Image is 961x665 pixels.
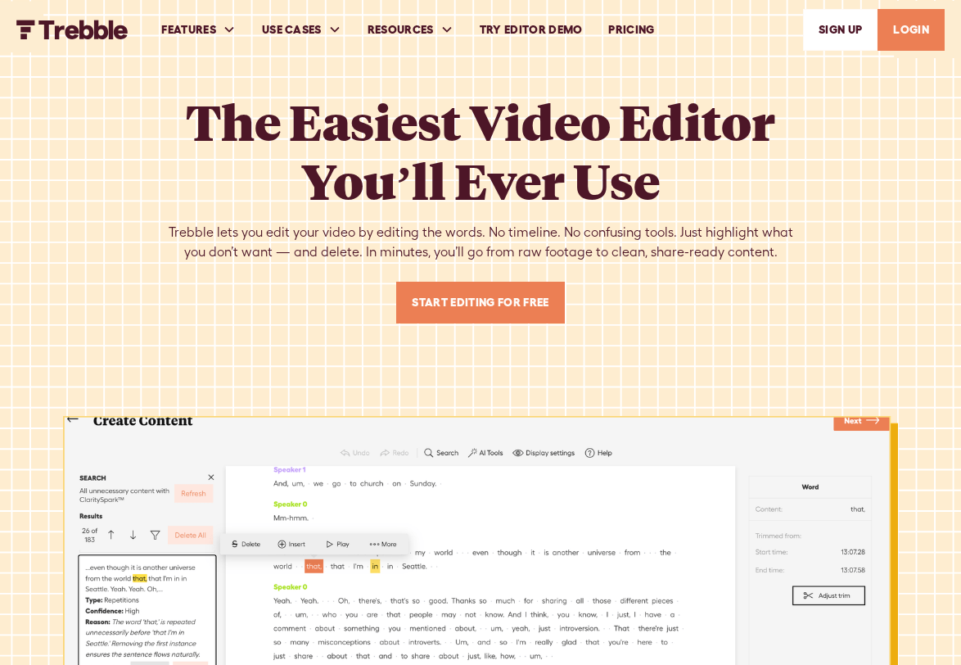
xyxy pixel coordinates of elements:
[262,21,322,38] div: USE CASES
[16,20,129,39] a: home
[166,223,795,262] div: Trebble lets you edit your video by editing the words. No timeline. No confusing tools. Just high...
[878,9,945,51] a: LOGIN
[396,282,564,323] a: Start Editing For Free
[249,2,354,58] div: USE CASES
[166,92,795,210] h1: The Easiest Video Editor You’ll Ever Use
[368,21,434,38] div: RESOURCES
[161,21,216,38] div: FEATURES
[16,20,129,39] img: Trebble FM Logo
[354,2,467,58] div: RESOURCES
[595,2,667,58] a: PRICING
[467,2,596,58] a: Try Editor Demo
[803,9,878,51] a: SIGn UP
[148,2,249,58] div: FEATURES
